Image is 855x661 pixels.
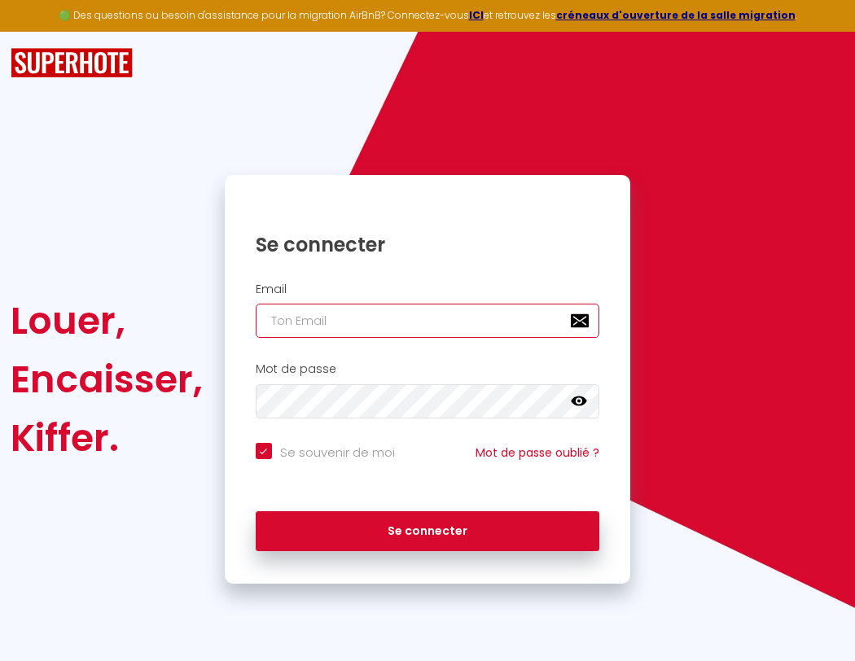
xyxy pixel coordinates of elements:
[256,362,600,376] h2: Mot de passe
[256,511,600,552] button: Se connecter
[256,282,600,296] h2: Email
[11,409,203,467] div: Kiffer.
[469,8,484,22] a: ICI
[13,7,62,55] button: Ouvrir le widget de chat LiveChat
[256,232,600,257] h1: Se connecter
[11,48,133,78] img: SuperHote logo
[476,444,599,461] a: Mot de passe oublié ?
[11,350,203,409] div: Encaisser,
[256,304,600,338] input: Ton Email
[556,8,796,22] a: créneaux d'ouverture de la salle migration
[11,291,203,350] div: Louer,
